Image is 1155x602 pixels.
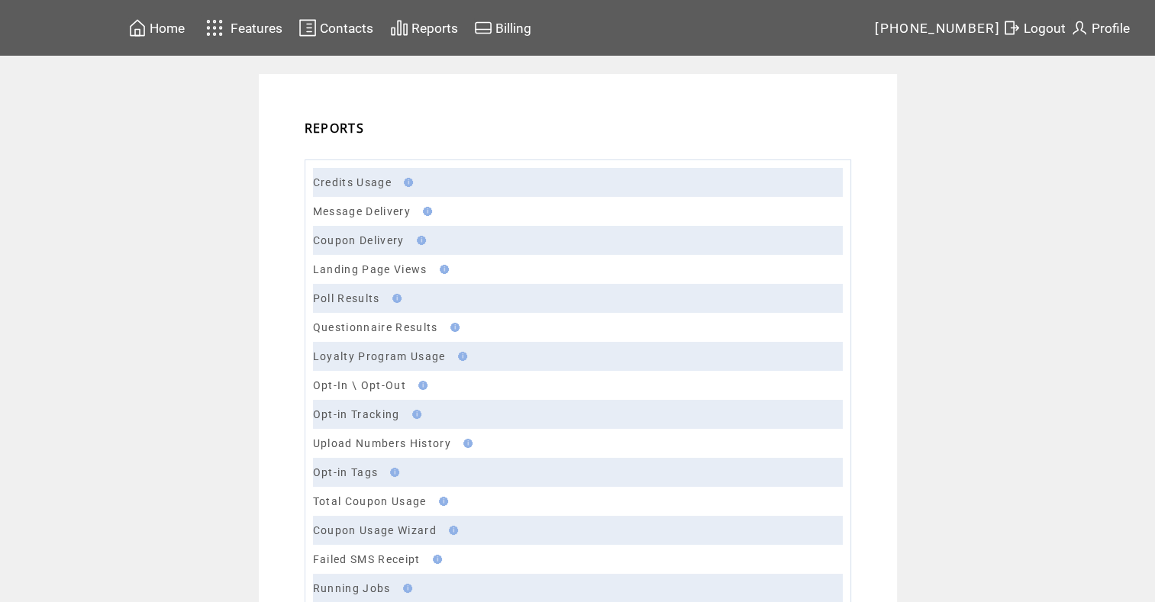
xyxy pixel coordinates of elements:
[399,178,413,187] img: help.gif
[1024,21,1066,36] span: Logout
[313,495,427,507] a: Total Coupon Usage
[474,18,492,37] img: creidtcard.svg
[1000,16,1068,40] a: Logout
[1002,18,1021,37] img: exit.svg
[411,21,458,36] span: Reports
[453,352,467,361] img: help.gif
[313,466,379,478] a: Opt-in Tags
[313,553,421,565] a: Failed SMS Receipt
[126,16,187,40] a: Home
[1092,21,1130,36] span: Profile
[435,265,449,274] img: help.gif
[320,21,373,36] span: Contacts
[231,21,282,36] span: Features
[313,379,406,391] a: Opt-In \ Opt-Out
[472,16,534,40] a: Billing
[875,21,1000,36] span: [PHONE_NUMBER]
[298,18,317,37] img: contacts.svg
[495,21,531,36] span: Billing
[446,323,460,332] img: help.gif
[408,410,421,419] img: help.gif
[150,21,185,36] span: Home
[434,497,448,506] img: help.gif
[313,292,380,304] a: Poll Results
[414,381,427,390] img: help.gif
[305,120,364,137] span: REPORTS
[313,321,438,333] a: Questionnaire Results
[313,524,437,536] a: Coupon Usage Wizard
[128,18,147,37] img: home.svg
[313,408,400,420] a: Opt-in Tracking
[386,468,399,477] img: help.gif
[313,437,451,449] a: Upload Numbers History
[313,263,427,275] a: Landing Page Views
[313,205,411,217] a: Message Delivery
[388,16,460,40] a: Reports
[1070,18,1089,37] img: profile.svg
[428,555,442,564] img: help.gif
[444,526,458,535] img: help.gif
[313,350,446,362] a: Loyalty Program Usage
[388,294,402,303] img: help.gif
[390,18,408,37] img: chart.svg
[1068,16,1132,40] a: Profile
[202,15,228,40] img: features.svg
[459,439,473,448] img: help.gif
[412,236,426,245] img: help.gif
[313,582,391,594] a: Running Jobs
[418,207,432,216] img: help.gif
[313,234,405,246] a: Coupon Delivery
[199,13,286,43] a: Features
[398,584,412,593] img: help.gif
[313,176,392,188] a: Credits Usage
[296,16,376,40] a: Contacts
